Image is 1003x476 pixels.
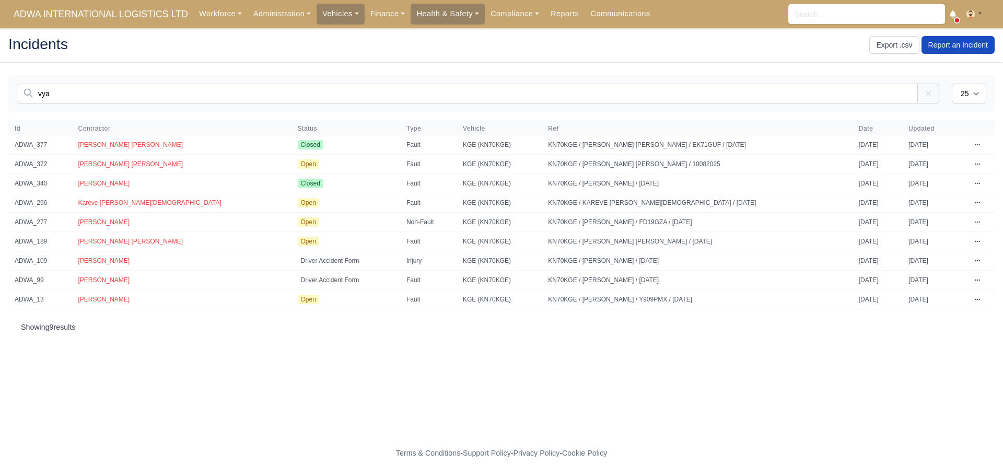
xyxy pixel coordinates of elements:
[8,135,72,155] td: ADWA_377
[542,174,852,193] td: KN70KGE / [PERSON_NAME] / [DATE]
[902,135,968,155] td: [DATE]
[78,296,130,303] a: [PERSON_NAME]
[406,124,429,133] button: Type
[8,4,193,25] a: ADWA INTERNATIONAL LOGISTICS LTD
[853,271,902,290] td: [DATE]
[78,257,130,264] a: [PERSON_NAME]
[542,232,852,251] td: KN70KGE / [PERSON_NAME] [PERSON_NAME] / [DATE]
[400,290,457,309] td: Fault
[815,355,1003,476] div: Chat Widget
[400,251,457,271] td: Injury
[853,213,902,232] td: [DATE]
[463,124,535,133] span: Vehicle
[8,155,72,174] td: ADWA_372
[8,271,72,290] td: ADWA_99
[853,155,902,174] td: [DATE]
[193,4,248,24] a: Workforce
[78,238,183,245] a: [PERSON_NAME] [PERSON_NAME]
[869,36,919,54] a: Export .csv
[8,251,72,271] td: ADWA_109
[908,124,935,133] span: Updated
[298,179,323,188] span: Closed
[78,276,130,284] a: [PERSON_NAME]
[78,141,183,148] a: [PERSON_NAME] [PERSON_NAME]
[204,447,799,459] div: - - -
[396,449,460,457] a: Terms & Conditions
[457,193,542,213] td: KGE (KN70KGE)
[78,124,110,133] span: Contractor
[542,290,852,309] td: KN70KGE / [PERSON_NAME] / Y909PMX / [DATE]
[542,155,852,174] td: KN70KGE / [PERSON_NAME] [PERSON_NAME] / 10082025
[78,180,130,187] a: [PERSON_NAME]
[298,217,319,227] span: Open
[400,193,457,213] td: Fault
[853,193,902,213] td: [DATE]
[298,124,318,133] span: Status
[853,135,902,155] td: [DATE]
[298,124,326,133] button: Status
[8,232,72,251] td: ADWA_189
[400,271,457,290] td: Fault
[457,271,542,290] td: KGE (KN70KGE)
[908,124,943,133] button: Updated
[902,271,968,290] td: [DATE]
[902,213,968,232] td: [DATE]
[853,232,902,251] td: [DATE]
[853,174,902,193] td: [DATE]
[400,135,457,155] td: Fault
[853,251,902,271] td: [DATE]
[457,232,542,251] td: KGE (KN70KGE)
[400,155,457,174] td: Fault
[298,256,363,265] span: Driver Accident Form
[406,124,421,133] span: Type
[317,4,365,24] a: Vehicles
[400,232,457,251] td: Fault
[298,237,319,246] span: Open
[562,449,607,457] a: Cookie Policy
[542,213,852,232] td: KN70KGE / [PERSON_NAME] / FD19GZA / [DATE]
[21,322,982,332] p: Showing results
[400,213,457,232] td: Non-Fault
[463,449,511,457] a: Support Policy
[411,4,485,24] a: Health & Safety
[457,155,542,174] td: KGE (KN70KGE)
[365,4,411,24] a: Finance
[50,323,54,331] span: 9
[298,159,319,169] span: Open
[298,295,319,304] span: Open
[17,84,918,103] input: Search
[457,174,542,193] td: KGE (KN70KGE)
[78,160,183,168] span: [PERSON_NAME] [PERSON_NAME]
[400,174,457,193] td: Fault
[298,198,319,207] span: Open
[78,218,130,226] a: [PERSON_NAME]
[298,140,323,149] span: Closed
[8,290,72,309] td: ADWA_13
[542,193,852,213] td: KN70KGE / KAREVE [PERSON_NAME][DEMOGRAPHIC_DATA] / [DATE]
[853,290,902,309] td: [DATE]
[457,135,542,155] td: KGE (KN70KGE)
[902,290,968,309] td: [DATE]
[542,251,852,271] td: KN70KGE / [PERSON_NAME] / [DATE]
[859,124,882,133] button: Date
[8,174,72,193] td: ADWA_340
[15,124,65,133] span: Id
[457,251,542,271] td: KGE (KN70KGE)
[542,271,852,290] td: KN70KGE / [PERSON_NAME] / [DATE]
[548,124,846,133] span: Ref
[788,4,945,24] input: Search...
[514,449,560,457] a: Privacy Policy
[902,232,968,251] td: [DATE]
[457,290,542,309] td: KGE (KN70KGE)
[545,4,585,24] a: Reports
[902,193,968,213] td: [DATE]
[298,275,363,285] span: Driver Accident Form
[902,174,968,193] td: [DATE]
